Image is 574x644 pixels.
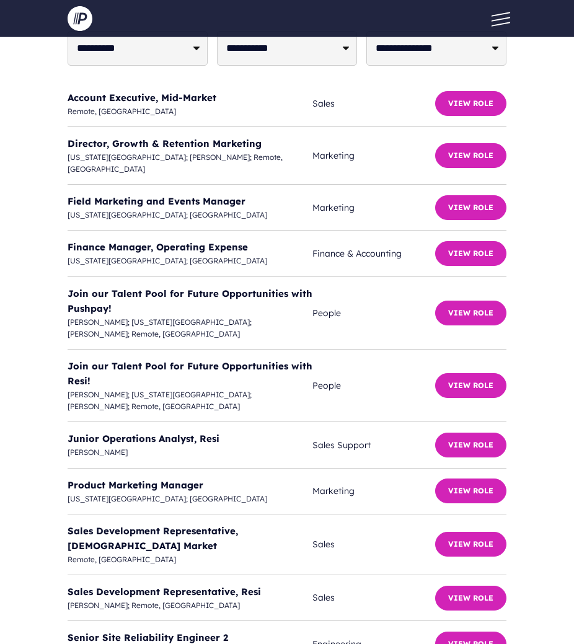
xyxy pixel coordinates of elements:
a: Product Marketing Manager [68,479,203,491]
button: View Role [435,195,506,220]
span: Remote, [GEOGRAPHIC_DATA] [68,554,312,565]
span: Sales [312,97,435,110]
a: Sales Development Representative, Resi [68,586,261,598]
button: View Role [435,143,506,168]
span: People [312,379,435,392]
a: Sales Development Representative, [DEMOGRAPHIC_DATA] Market [68,525,238,552]
span: Remote, [GEOGRAPHIC_DATA] [68,105,312,117]
a: Senior Site Reliability Engineer 2 [68,632,228,643]
button: View Role [435,241,506,266]
span: [PERSON_NAME] [68,446,312,458]
span: Sales Support [312,438,435,452]
span: [US_STATE][GEOGRAPHIC_DATA]; [GEOGRAPHIC_DATA] [68,209,312,221]
span: Sales [312,537,435,551]
a: Account Executive, Mid-Market [68,92,216,104]
a: Join our Talent Pool for Future Opportunities with Resi! [68,360,312,387]
span: Marketing [312,201,435,214]
button: View Role [435,479,506,503]
button: View Role [435,373,506,398]
button: View Role [435,586,506,611]
span: [US_STATE][GEOGRAPHIC_DATA]; [GEOGRAPHIC_DATA] [68,493,312,505]
a: Junior Operations Analyst, Resi [68,433,219,444]
button: View Role [435,301,506,325]
a: Finance Manager, Operating Expense [68,241,248,253]
a: Join our Talent Pool for Future Opportunities with Pushpay! [68,288,312,314]
a: Director, Growth & Retention Marketing [68,138,262,149]
a: Field Marketing and Events Manager [68,195,245,207]
span: [US_STATE][GEOGRAPHIC_DATA]; [GEOGRAPHIC_DATA] [68,255,312,267]
span: Marketing [312,149,435,162]
button: View Role [435,433,506,457]
span: Marketing [312,484,435,498]
span: [PERSON_NAME]; [US_STATE][GEOGRAPHIC_DATA]; [PERSON_NAME]; Remote, [GEOGRAPHIC_DATA] [68,316,312,340]
span: Finance & Accounting [312,247,435,260]
span: [PERSON_NAME]; Remote, [GEOGRAPHIC_DATA] [68,599,312,611]
span: [PERSON_NAME]; [US_STATE][GEOGRAPHIC_DATA]; [PERSON_NAME]; Remote, [GEOGRAPHIC_DATA] [68,389,312,412]
button: View Role [435,91,506,116]
span: Sales [312,591,435,604]
span: People [312,306,435,320]
span: [US_STATE][GEOGRAPHIC_DATA]; [PERSON_NAME]; Remote, [GEOGRAPHIC_DATA] [68,151,312,175]
button: View Role [435,532,506,557]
